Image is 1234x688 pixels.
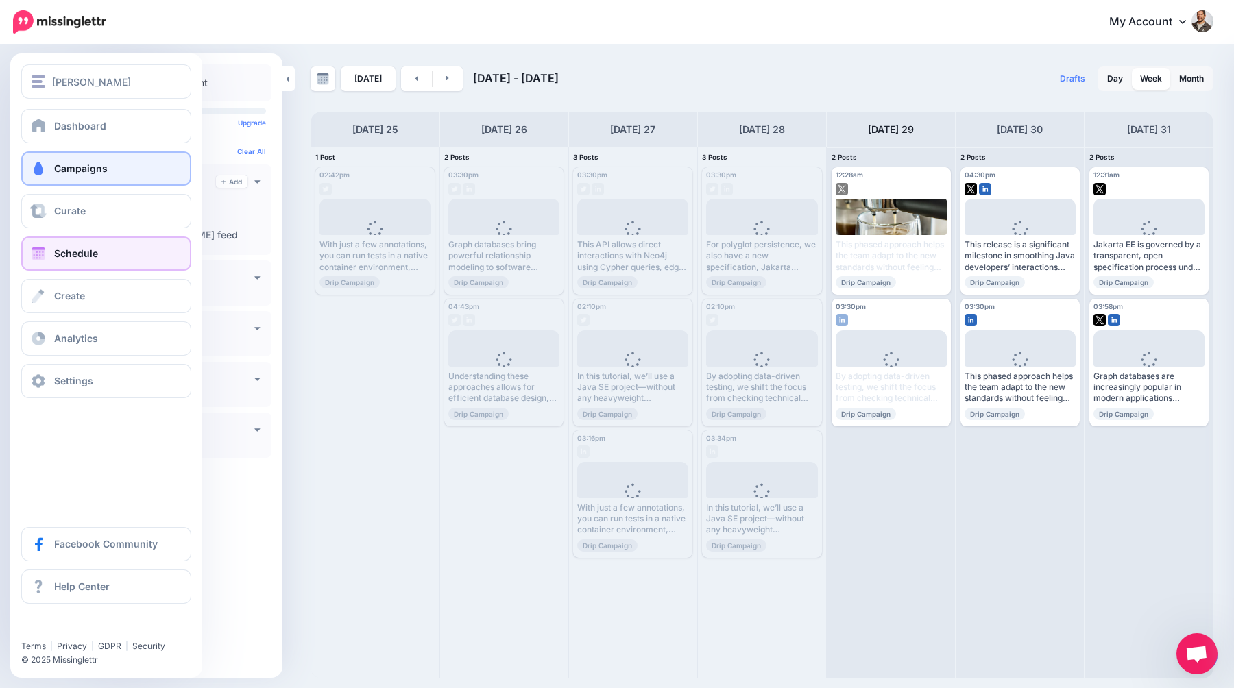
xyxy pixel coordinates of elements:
[1096,5,1213,39] a: My Account
[836,371,947,404] div: By adopting data-driven testing, we shift the focus from checking technical details to validating...
[706,371,817,404] div: By adopting data-driven testing, we shift the focus from checking technical details to validating...
[237,147,266,156] a: Clear All
[997,121,1043,138] h4: [DATE] 30
[319,276,380,288] span: Drip Campaign
[1130,352,1168,387] div: Loading
[610,121,655,138] h4: [DATE] 27
[448,371,559,404] div: Understanding these approaches allows for efficient database design, making queries more effectiv...
[614,352,652,387] div: Loading
[238,119,266,127] a: Upgrade
[132,641,165,651] a: Security
[577,314,590,326] img: twitter-grey-square.png
[21,641,46,651] a: Terms
[216,175,247,188] a: Add
[706,434,736,442] span: 03:34pm
[836,183,848,195] img: twitter-square.png
[743,352,781,387] div: Loading
[979,183,991,195] img: linkedin-square.png
[1132,68,1170,90] a: Week
[836,408,896,420] span: Drip Campaign
[448,239,559,273] div: Graph databases bring powerful relationship modeling to software design, especially with deep and...
[965,408,1025,420] span: Drip Campaign
[577,171,607,179] span: 03:30pm
[868,121,914,138] h4: [DATE] 29
[21,236,191,271] a: Schedule
[965,371,1076,404] div: This phased approach helps the team adapt to the new standards without feeling overwhelmed, ultim...
[57,641,87,651] a: Privacy
[1093,314,1106,326] img: twitter-square.png
[614,483,652,519] div: Loading
[317,73,329,85] img: calendar-grey-darker.png
[54,290,85,302] span: Create
[706,314,718,326] img: twitter-grey-square.png
[706,445,718,458] img: linkedin-grey-square.png
[54,332,98,344] span: Analytics
[448,302,479,310] span: 04:43pm
[965,171,995,179] span: 04:30pm
[1093,408,1154,420] span: Drip Campaign
[50,641,53,651] span: |
[21,64,191,99] button: [PERSON_NAME]
[352,121,398,138] h4: [DATE] 25
[706,183,718,195] img: twitter-grey-square.png
[577,302,606,310] span: 02:10pm
[577,434,605,442] span: 03:16pm
[448,276,509,288] span: Drip Campaign
[448,183,461,195] img: twitter-grey-square.png
[54,375,93,386] span: Settings
[577,502,688,536] div: With just a few annotations, you can run tests in a native container environment, offering a simp...
[448,408,509,420] span: Drip Campaign
[21,321,191,356] a: Analytics
[1093,183,1106,195] img: twitter-square.png
[448,171,479,179] span: 03:30pm
[1052,66,1093,91] a: Drafts
[1171,68,1212,90] a: Month
[21,109,191,143] a: Dashboard
[832,153,857,161] span: 2 Posts
[21,151,191,186] a: Campaigns
[965,239,1076,273] div: This release is a significant milestone in smoothing Java developers’ interactions with NoSQL dat...
[965,302,995,310] span: 03:30pm
[341,66,396,91] a: [DATE]
[21,527,191,561] a: Facebook Community
[54,538,158,550] span: Facebook Community
[54,120,106,132] span: Dashboard
[319,183,332,195] img: twitter-grey-square.png
[1089,153,1115,161] span: 2 Posts
[836,302,866,310] span: 03:30pm
[1108,314,1120,326] img: linkedin-square.png
[721,183,733,195] img: linkedin-grey-square.png
[21,621,128,635] iframe: Twitter Follow Button
[577,371,688,404] div: In this tutorial, we’ll use a Java SE project—without any heavyweight frameworks—to demonstrate h...
[1093,371,1205,404] div: Graph databases are increasingly popular in modern applications because they can model complex re...
[1130,221,1168,256] div: Loading
[125,641,128,651] span: |
[965,183,977,195] img: twitter-square.png
[91,641,94,651] span: |
[448,314,461,326] img: twitter-grey-square.png
[485,352,523,387] div: Loading
[836,171,863,179] span: 12:28am
[706,276,766,288] span: Drip Campaign
[577,276,638,288] span: Drip Campaign
[577,239,688,273] div: This API allows direct interactions with Neo4j using Cypher queries, edge creation, and entity pe...
[319,171,350,179] span: 02:42pm
[13,10,106,34] img: Missinglettr
[1060,75,1085,83] span: Drafts
[52,74,131,90] span: [PERSON_NAME]
[315,153,335,161] span: 1 Post
[577,183,590,195] img: twitter-grey-square.png
[54,247,98,259] span: Schedule
[356,221,394,256] div: Loading
[319,239,431,273] div: With just a few annotations, you can run tests in a native container environment, offering a simp...
[743,221,781,256] div: Loading
[1099,68,1131,90] a: Day
[32,75,45,88] img: menu.png
[54,162,108,174] span: Campaigns
[1093,239,1205,273] div: Jakarta EE is governed by a transparent, open specification process under the Eclipse Foundation....
[473,71,559,85] span: [DATE] - [DATE]
[21,569,191,604] a: Help Center
[706,171,736,179] span: 03:30pm
[706,302,735,310] span: 02:10pm
[485,221,523,256] div: Loading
